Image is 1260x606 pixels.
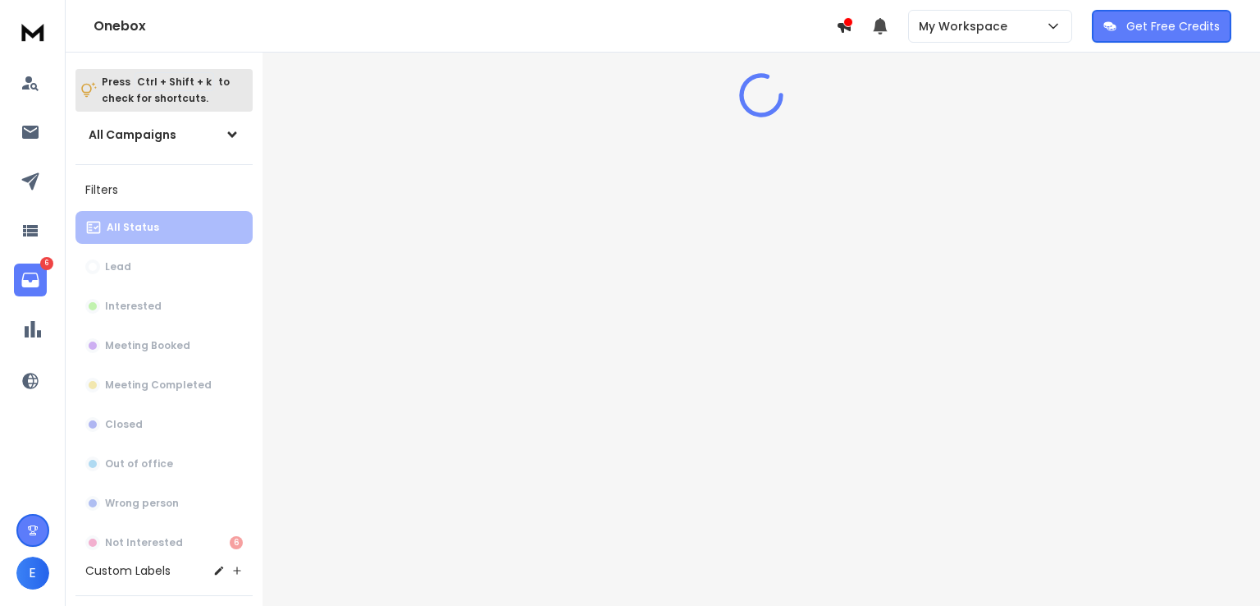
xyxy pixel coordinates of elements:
p: Press to check for shortcuts. [102,74,230,107]
h3: Filters [75,178,253,201]
button: Get Free Credits [1092,10,1231,43]
a: 6 [14,264,47,296]
h3: Custom Labels [85,562,171,579]
button: E [16,557,49,590]
img: logo [16,16,49,47]
p: My Workspace [919,18,1014,34]
p: Get Free Credits [1126,18,1220,34]
h1: All Campaigns [89,126,176,143]
p: 6 [40,257,53,270]
button: All Campaigns [75,118,253,151]
h1: Onebox [94,16,836,36]
span: Ctrl + Shift + k [135,72,214,91]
